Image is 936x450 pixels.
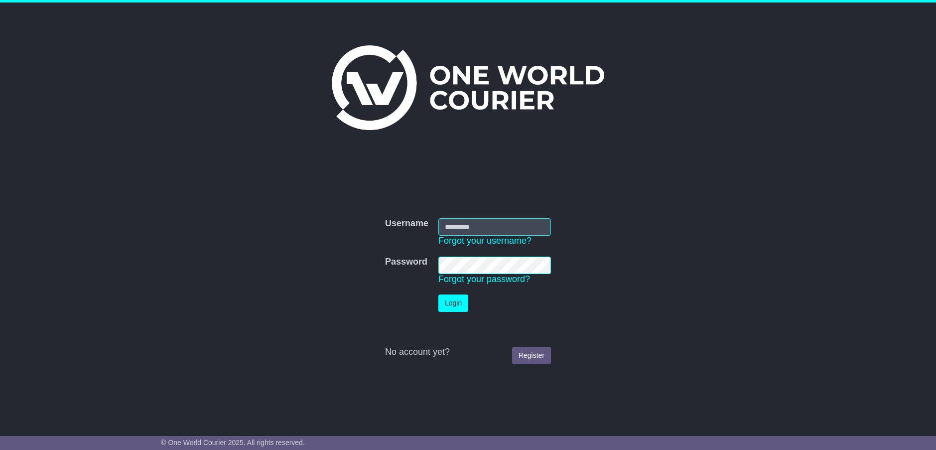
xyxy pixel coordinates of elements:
a: Forgot your password? [438,274,530,284]
a: Register [512,347,551,364]
div: No account yet? [385,347,551,358]
a: Forgot your username? [438,236,532,246]
img: One World [332,45,604,130]
button: Login [438,295,468,312]
label: Username [385,218,428,229]
span: © One World Courier 2025. All rights reserved. [161,439,305,447]
label: Password [385,257,427,268]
